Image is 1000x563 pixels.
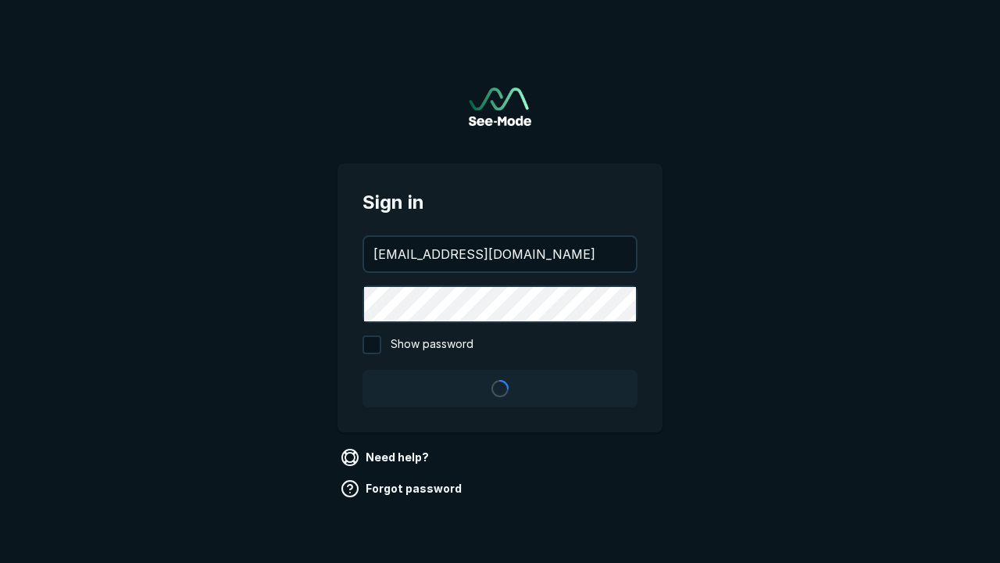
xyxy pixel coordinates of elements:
span: Sign in [362,188,637,217]
a: Go to sign in [469,88,531,126]
input: your@email.com [364,237,636,271]
img: See-Mode Logo [469,88,531,126]
a: Need help? [337,445,435,470]
span: Show password [391,335,473,354]
a: Forgot password [337,476,468,501]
